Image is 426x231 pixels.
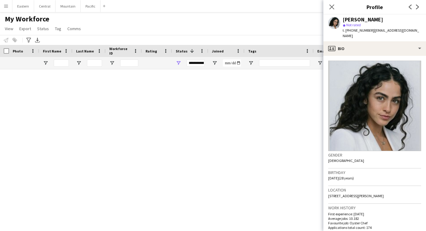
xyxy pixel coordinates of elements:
[2,25,16,33] a: View
[223,59,241,67] input: Joined Filter Input
[323,41,426,56] div: Bio
[317,60,323,66] button: Open Filter Menu
[56,0,81,12] button: Mountain
[212,49,224,53] span: Joined
[34,0,56,12] button: Central
[248,49,256,53] span: Tags
[343,17,383,22] div: [PERSON_NAME]
[328,152,421,158] h3: Gender
[34,36,41,44] app-action-btn: Export XLSX
[328,158,364,163] span: [DEMOGRAPHIC_DATA]
[328,194,384,198] span: [STREET_ADDRESS][PERSON_NAME]
[259,59,310,67] input: Tags Filter Input
[5,26,13,31] span: View
[35,25,51,33] a: Status
[212,60,217,66] button: Open Filter Menu
[120,59,138,67] input: Workforce ID Filter Input
[343,28,419,38] span: | [EMAIL_ADDRESS][DOMAIN_NAME]
[323,3,426,11] h3: Profile
[53,25,64,33] a: Tag
[43,60,48,66] button: Open Filter Menu
[87,59,102,67] input: Last Name Filter Input
[12,0,34,12] button: Eastern
[76,60,82,66] button: Open Filter Menu
[146,49,157,53] span: Rating
[328,61,421,151] img: Crew avatar or photo
[328,216,421,221] p: Average jobs: 10.182
[248,60,254,66] button: Open Filter Menu
[109,46,131,55] span: Workforce ID
[328,205,421,210] h3: Work history
[65,25,83,33] a: Comms
[37,26,49,31] span: Status
[17,25,34,33] a: Export
[343,28,374,33] span: t. [PHONE_NUMBER]
[43,49,61,53] span: First Name
[67,26,81,31] span: Comms
[346,23,361,27] span: Not rated
[328,221,421,225] p: Favourite job: Oyster Chef
[54,59,69,67] input: First Name Filter Input
[317,49,327,53] span: Email
[76,49,94,53] span: Last Name
[5,14,49,24] span: My Workforce
[81,0,101,12] button: Pacific
[176,60,181,66] button: Open Filter Menu
[328,170,421,175] h3: Birthday
[55,26,61,31] span: Tag
[328,225,421,230] p: Applications total count: 174
[328,212,421,216] p: First experience: [DATE]
[328,187,421,193] h3: Location
[109,60,115,66] button: Open Filter Menu
[176,49,187,53] span: Status
[13,49,23,53] span: Photo
[328,176,354,180] span: [DATE] (28 years)
[25,36,32,44] app-action-btn: Advanced filters
[19,26,31,31] span: Export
